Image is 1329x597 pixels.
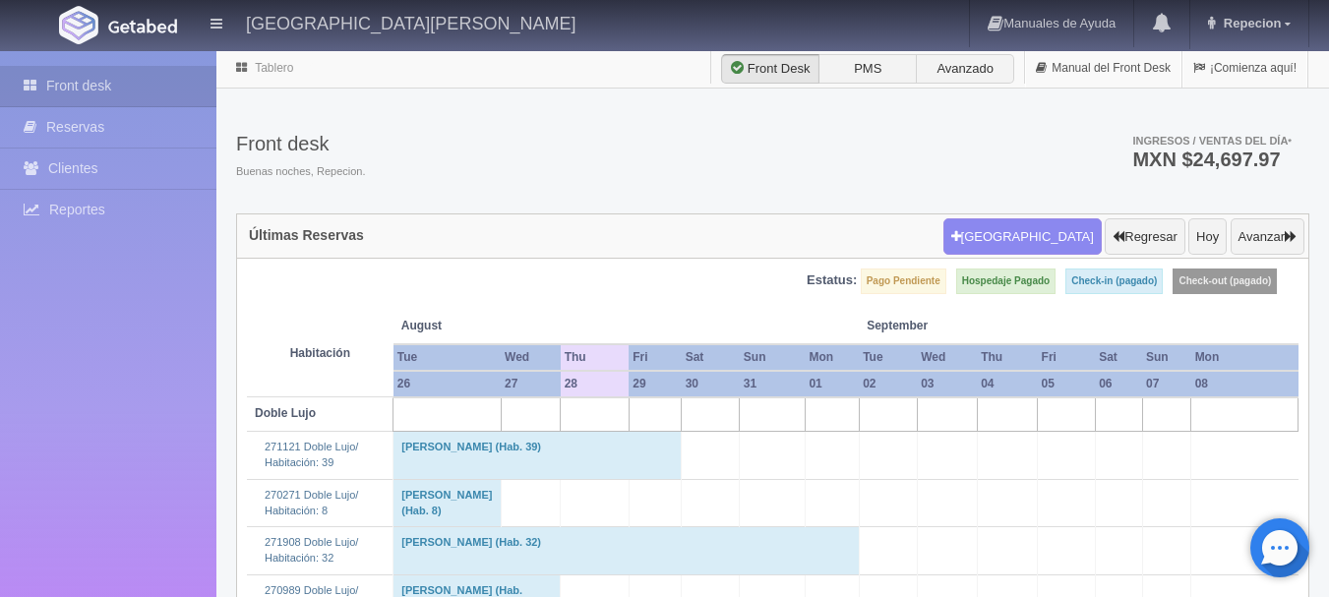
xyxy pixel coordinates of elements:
[1191,371,1299,397] th: 08
[1065,269,1163,294] label: Check-in (pagado)
[1142,371,1191,397] th: 07
[977,371,1037,397] th: 04
[1132,135,1292,147] span: Ingresos / Ventas del día
[682,344,740,371] th: Sat
[1188,218,1227,256] button: Hoy
[401,318,553,334] span: August
[1231,218,1304,256] button: Avanzar
[59,6,98,44] img: Getabed
[1219,16,1282,30] span: Repecion
[265,441,358,468] a: 271121 Doble Lujo/Habitación: 39
[1142,344,1191,371] th: Sun
[561,344,630,371] th: Thu
[721,54,819,84] label: Front Desk
[393,479,501,526] td: [PERSON_NAME] (Hab. 8)
[740,344,806,371] th: Sun
[255,406,316,420] b: Doble Lujo
[393,432,682,479] td: [PERSON_NAME] (Hab. 39)
[807,271,857,290] label: Estatus:
[867,318,969,334] span: September
[255,61,293,75] a: Tablero
[393,371,501,397] th: 26
[1182,49,1307,88] a: ¡Comienza aquí!
[1191,344,1299,371] th: Mon
[859,344,917,371] th: Tue
[561,371,630,397] th: 28
[393,527,859,574] td: [PERSON_NAME] (Hab. 32)
[246,10,575,34] h4: [GEOGRAPHIC_DATA][PERSON_NAME]
[1038,371,1096,397] th: 05
[1095,344,1142,371] th: Sat
[501,371,561,397] th: 27
[917,344,977,371] th: Wed
[290,346,350,360] strong: Habitación
[629,371,681,397] th: 29
[501,344,561,371] th: Wed
[917,371,977,397] th: 03
[861,269,946,294] label: Pago Pendiente
[1173,269,1277,294] label: Check-out (pagado)
[236,164,365,180] span: Buenas noches, Repecion.
[805,371,859,397] th: 01
[740,371,806,397] th: 31
[1105,218,1184,256] button: Regresar
[1025,49,1181,88] a: Manual del Front Desk
[265,536,358,564] a: 271908 Doble Lujo/Habitación: 32
[108,19,177,33] img: Getabed
[805,344,859,371] th: Mon
[236,133,365,154] h3: Front desk
[265,489,358,516] a: 270271 Doble Lujo/Habitación: 8
[943,218,1102,256] button: [GEOGRAPHIC_DATA]
[393,344,501,371] th: Tue
[818,54,917,84] label: PMS
[956,269,1056,294] label: Hospedaje Pagado
[629,344,681,371] th: Fri
[916,54,1014,84] label: Avanzado
[249,228,364,243] h4: Últimas Reservas
[682,371,740,397] th: 30
[859,371,917,397] th: 02
[977,344,1037,371] th: Thu
[1132,149,1292,169] h3: MXN $24,697.97
[1038,344,1096,371] th: Fri
[1095,371,1142,397] th: 06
